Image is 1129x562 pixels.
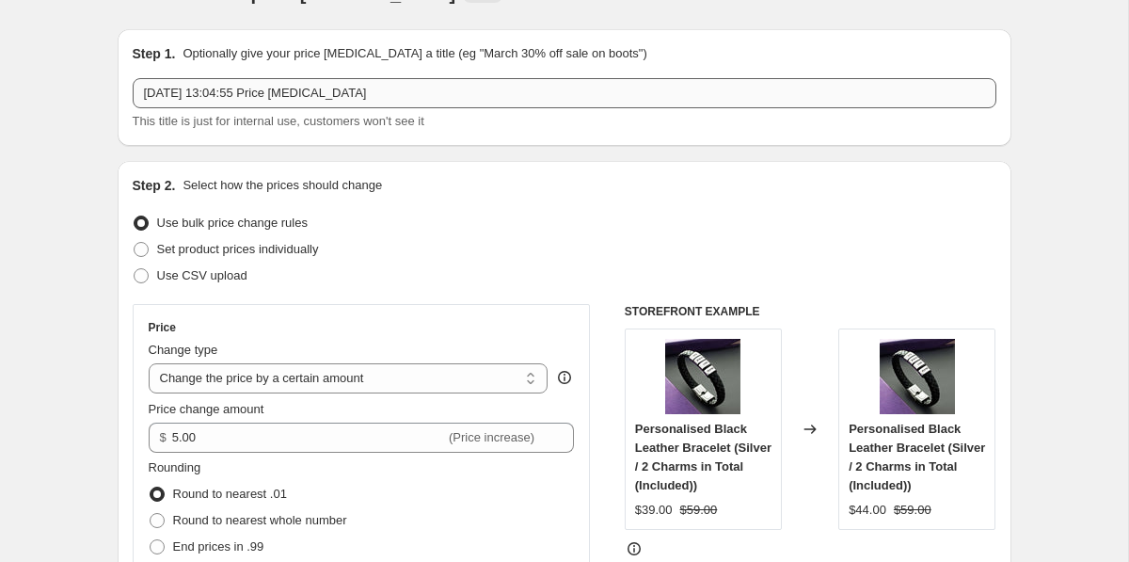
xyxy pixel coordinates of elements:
span: Personalised Black Leather Bracelet (Silver / 2 Charms in Total (Included)) [635,422,771,492]
span: $ [160,430,167,444]
strike: $59.00 [680,501,718,520]
p: Optionally give your price [MEDICAL_DATA] a title (eg "March 30% off sale on boots") [183,44,646,63]
div: help [555,368,574,387]
div: $39.00 [635,501,673,520]
p: Select how the prices should change [183,176,382,195]
span: Use bulk price change rules [157,216,308,230]
h2: Step 1. [133,44,176,63]
span: Change type [149,343,218,357]
span: This title is just for internal use, customers won't see it [133,114,424,128]
span: Round to nearest .01 [173,487,287,501]
div: $44.00 [849,501,886,520]
h6: STOREFRONT EXAMPLE [625,304,996,319]
input: -10.00 [172,423,445,453]
input: 30% off holiday sale [133,78,996,108]
span: Set product prices individually [157,242,319,256]
span: Rounding [149,460,201,474]
img: personalised-black-leather-bracelet-390787_80x.jpg [880,339,955,414]
strike: $59.00 [894,501,931,520]
span: Personalised Black Leather Bracelet (Silver / 2 Charms in Total (Included)) [849,422,985,492]
span: Price change amount [149,402,264,416]
span: (Price increase) [449,430,534,444]
h2: Step 2. [133,176,176,195]
span: Round to nearest whole number [173,513,347,527]
img: personalised-black-leather-bracelet-390787_80x.jpg [665,339,740,414]
h3: Price [149,320,176,335]
span: End prices in .99 [173,539,264,554]
span: Use CSV upload [157,268,247,282]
